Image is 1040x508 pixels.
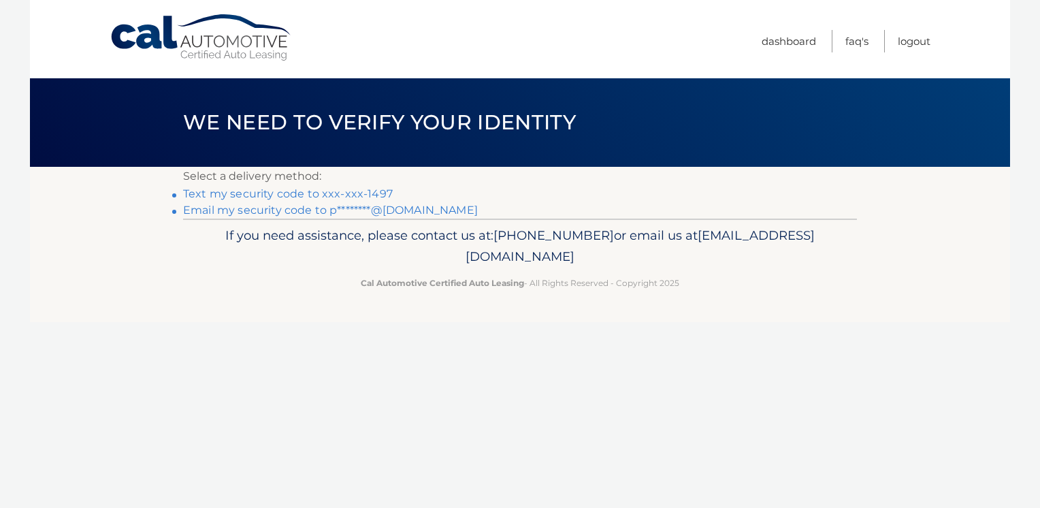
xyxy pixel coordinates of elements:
[183,187,393,200] a: Text my security code to xxx-xxx-1497
[762,30,816,52] a: Dashboard
[361,278,524,288] strong: Cal Automotive Certified Auto Leasing
[110,14,293,62] a: Cal Automotive
[183,204,478,217] a: Email my security code to p********@[DOMAIN_NAME]
[898,30,930,52] a: Logout
[493,227,614,243] span: [PHONE_NUMBER]
[183,167,857,186] p: Select a delivery method:
[192,276,848,290] p: - All Rights Reserved - Copyright 2025
[845,30,868,52] a: FAQ's
[192,225,848,268] p: If you need assistance, please contact us at: or email us at
[183,110,576,135] span: We need to verify your identity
